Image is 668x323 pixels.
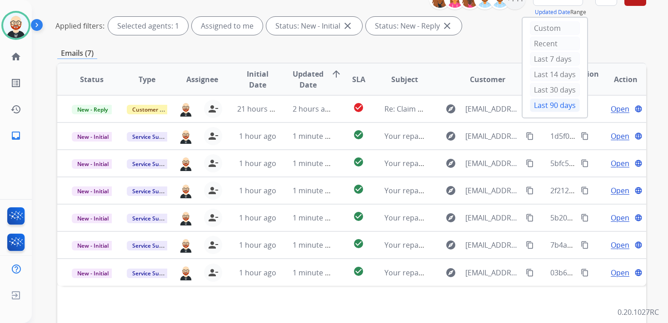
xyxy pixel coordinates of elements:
mat-icon: explore [445,131,456,142]
span: 1 minute ago [293,213,338,223]
img: agent-avatar [179,101,193,117]
span: New - Initial [72,159,114,169]
mat-icon: home [10,51,21,62]
mat-icon: content_copy [526,241,534,249]
mat-icon: language [634,132,643,140]
mat-icon: language [634,214,643,222]
div: Assigned to me [192,17,263,35]
span: New - Initial [72,214,114,223]
mat-icon: content_copy [526,214,534,222]
mat-icon: language [634,105,643,113]
span: Initial Date [237,69,277,90]
div: Selected agents: 1 [108,17,188,35]
img: agent-avatar [179,237,193,253]
span: Your repair(s) have shipped [384,186,479,196]
span: Your repair(s) have shipped [384,158,479,168]
mat-icon: content_copy [581,241,589,249]
span: Type [139,74,155,85]
span: Customer Support [127,105,186,114]
span: Assignee [186,74,218,85]
span: Re: Claim Update [384,104,443,114]
mat-icon: language [634,269,643,277]
span: Open [611,240,629,250]
mat-icon: history [10,104,21,115]
p: Applied filters: [55,20,105,31]
mat-icon: person_remove [208,103,219,114]
img: agent-avatar [179,128,193,144]
mat-icon: explore [445,185,456,196]
span: SLA [352,74,365,85]
span: New - Initial [72,269,114,278]
mat-icon: content_copy [581,269,589,277]
img: avatar [3,13,29,38]
span: 1 minute ago [293,240,338,250]
mat-icon: person_remove [208,267,219,278]
span: 1 hour ago [239,213,276,223]
div: Last 7 days [530,52,580,66]
mat-icon: explore [445,240,456,250]
mat-icon: language [634,241,643,249]
span: [EMAIL_ADDRESS][DOMAIN_NAME] [465,267,521,278]
mat-icon: content_copy [526,159,534,167]
mat-icon: content_copy [581,132,589,140]
mat-icon: person_remove [208,158,219,169]
img: agent-avatar [179,156,193,171]
span: 1 hour ago [239,158,276,168]
mat-icon: explore [445,103,456,114]
div: Last 14 days [530,68,580,81]
div: Recent [530,37,580,50]
span: 1 minute ago [293,268,338,278]
mat-icon: content_copy [581,159,589,167]
mat-icon: check_circle [353,211,364,222]
mat-icon: content_copy [581,186,589,195]
span: 1 hour ago [239,268,276,278]
mat-icon: list_alt [10,78,21,88]
span: Open [611,103,629,114]
span: New - Reply [72,105,113,114]
span: Service Support [127,132,179,142]
img: agent-avatar [179,210,193,225]
span: Your repair was received [384,131,469,141]
mat-icon: person_remove [208,240,219,250]
span: [EMAIL_ADDRESS][DOMAIN_NAME] [465,185,521,196]
span: Service Support [127,214,179,223]
mat-icon: close [342,20,353,31]
span: Open [611,212,629,223]
span: [EMAIL_ADDRESS][DOMAIN_NAME] [465,240,521,250]
mat-icon: person_remove [208,131,219,142]
p: Emails (7) [57,48,97,59]
mat-icon: explore [445,267,456,278]
span: 1 minute ago [293,131,338,141]
span: Service Support [127,159,179,169]
mat-icon: content_copy [526,269,534,277]
span: Open [611,131,629,142]
mat-icon: arrow_upward [331,69,342,79]
mat-icon: content_copy [526,186,534,195]
mat-icon: check_circle [353,129,364,140]
span: Status [80,74,104,85]
mat-icon: content_copy [526,132,534,140]
span: Your repair(s) have shipped [384,240,479,250]
span: Service Support [127,186,179,196]
img: agent-avatar [179,264,193,280]
mat-icon: check_circle [353,266,364,277]
span: Open [611,267,629,278]
span: Open [611,158,629,169]
p: 0.20.1027RC [618,307,659,318]
span: [EMAIL_ADDRESS][DOMAIN_NAME] [465,131,521,142]
mat-icon: person_remove [208,185,219,196]
mat-icon: check_circle [353,102,364,113]
span: 1 hour ago [239,186,276,196]
span: Service Support [127,241,179,250]
mat-icon: person_remove [208,212,219,223]
mat-icon: check_circle [353,157,364,167]
span: Your repair(s) have shipped [384,268,479,278]
mat-icon: content_copy [581,214,589,222]
mat-icon: explore [445,158,456,169]
span: 21 hours ago [237,104,282,114]
div: Status: New - Reply [366,17,462,35]
img: agent-avatar [179,183,193,198]
span: Customer [470,74,505,85]
span: [EMAIL_ADDRESS][DOMAIN_NAME] [465,158,521,169]
span: 1 minute ago [293,158,338,168]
